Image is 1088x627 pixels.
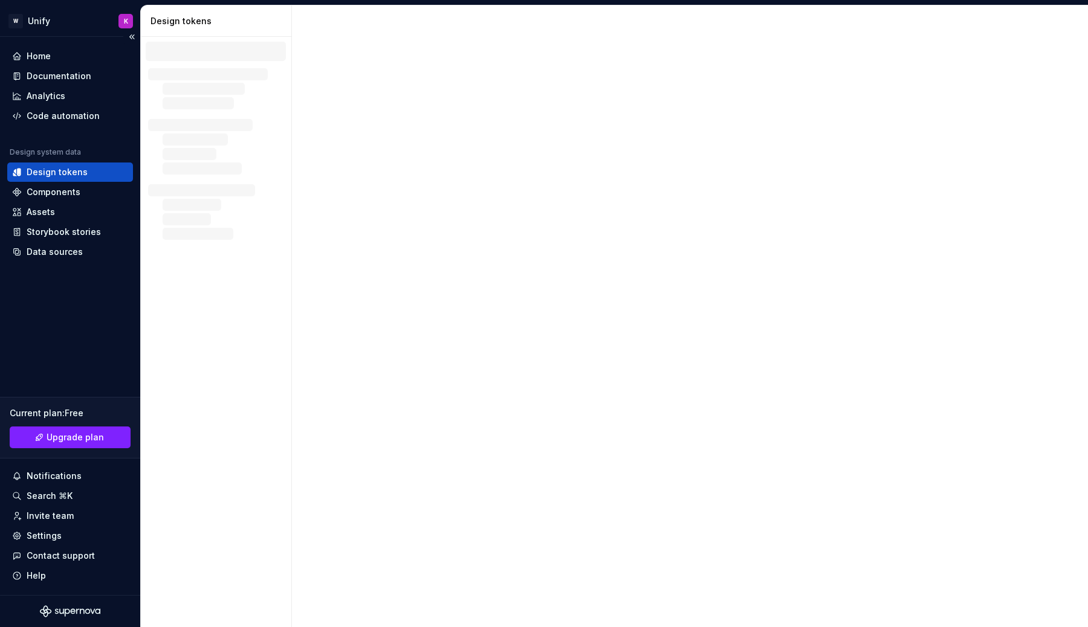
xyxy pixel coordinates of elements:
[7,242,133,262] a: Data sources
[27,530,62,542] div: Settings
[123,28,140,45] button: Collapse sidebar
[7,526,133,545] a: Settings
[27,206,55,218] div: Assets
[27,166,88,178] div: Design tokens
[27,470,82,482] div: Notifications
[7,546,133,565] button: Contact support
[7,506,133,526] a: Invite team
[7,486,133,506] button: Search ⌘K
[7,47,133,66] a: Home
[10,147,81,157] div: Design system data
[2,8,138,34] button: WUnifyK
[7,222,133,242] a: Storybook stories
[8,14,23,28] div: W
[27,186,80,198] div: Components
[27,90,65,102] div: Analytics
[27,490,73,502] div: Search ⌘K
[27,570,46,582] div: Help
[10,407,131,419] div: Current plan : Free
[151,15,287,27] div: Design tokens
[27,246,83,258] div: Data sources
[40,605,100,617] svg: Supernova Logo
[27,550,95,562] div: Contact support
[27,70,91,82] div: Documentation
[7,86,133,106] a: Analytics
[7,162,133,182] a: Design tokens
[27,50,51,62] div: Home
[124,16,128,26] div: K
[7,466,133,486] button: Notifications
[7,566,133,585] button: Help
[10,426,131,448] button: Upgrade plan
[27,226,101,238] div: Storybook stories
[7,202,133,222] a: Assets
[7,182,133,202] a: Components
[27,510,74,522] div: Invite team
[47,431,104,443] span: Upgrade plan
[27,110,100,122] div: Code automation
[7,66,133,86] a: Documentation
[7,106,133,126] a: Code automation
[28,15,50,27] div: Unify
